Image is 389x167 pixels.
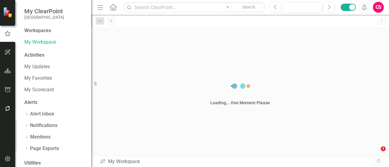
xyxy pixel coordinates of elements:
a: Notifications [30,122,57,129]
div: Alerts [24,99,85,106]
span: My ClearPoint [24,8,64,15]
a: My Updates [24,63,85,70]
a: My Workspace [24,39,85,46]
img: ClearPoint Strategy [2,6,14,18]
iframe: Intercom live chat [368,146,383,161]
div: Activities [24,52,85,59]
div: My Workspace [100,158,374,165]
div: Utilities [24,160,85,167]
a: My Favorites [24,75,85,82]
a: Alert Inbox [30,111,54,118]
small: [GEOGRAPHIC_DATA] [24,15,64,20]
a: Mentions [30,134,50,141]
input: Search ClearPoint... [123,2,265,13]
span: Search [242,5,255,9]
span: 3 [381,146,386,151]
button: Search [233,3,264,12]
a: My Scorecard [24,86,85,93]
div: Loading... One Moment Please [210,100,270,106]
a: Page Exports [30,145,59,152]
button: CS [373,2,384,13]
div: Workspaces [24,27,51,34]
